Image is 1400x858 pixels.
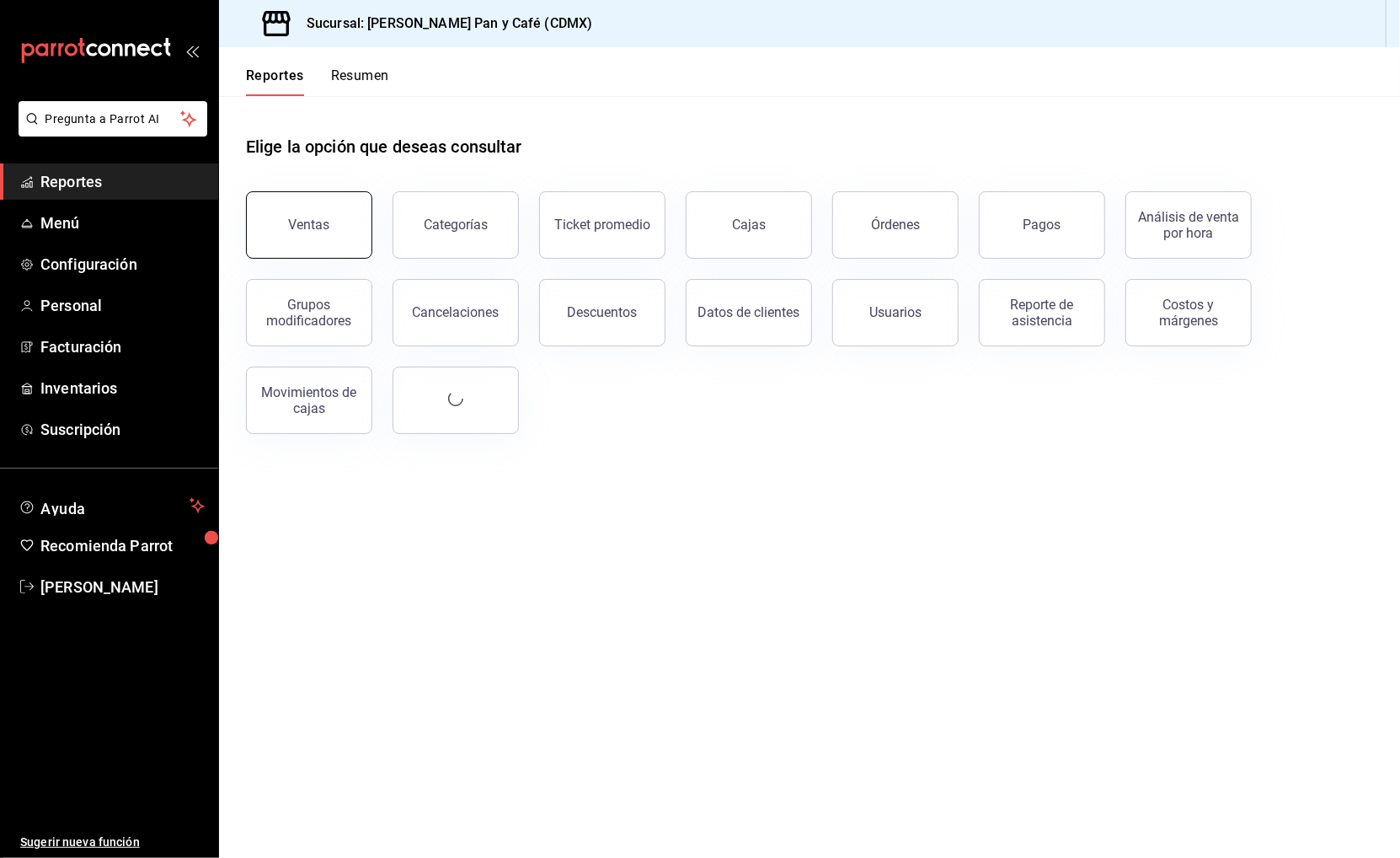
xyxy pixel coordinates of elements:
[698,304,800,320] div: Datos de clientes
[413,304,500,320] div: Cancelaciones
[539,279,665,346] button: Descuentos
[1023,217,1061,233] div: Pagos
[40,534,205,557] span: Recomienda Parrot
[393,191,519,259] button: Categorías
[869,304,922,320] div: Usuarios
[990,297,1094,329] div: Reporte de asistencia
[40,377,205,400] span: Inventarios
[246,367,372,434] button: Movimientos de cajas
[40,496,183,516] span: Ayuda
[185,44,199,57] button: open_drawer_menu
[246,67,304,96] button: Reportes
[246,67,389,96] div: navigation tabs
[686,279,812,346] button: Datos de clientes
[832,191,959,259] button: Órdenes
[554,217,650,233] div: Ticket promedio
[40,253,205,276] span: Configuración
[246,279,372,346] button: Grupos modificadores
[331,67,389,96] button: Resumen
[40,418,205,441] span: Suscripción
[979,279,1105,346] button: Reporte de asistencia
[1136,297,1241,329] div: Costos y márgenes
[40,170,205,193] span: Reportes
[289,217,330,233] div: Ventas
[1125,191,1252,259] button: Análisis de venta por hora
[19,101,207,137] button: Pregunta a Parrot AI
[539,191,665,259] button: Ticket promedio
[293,13,592,34] h3: Sucursal: [PERSON_NAME] Pan y Café (CDMX)
[257,297,361,329] div: Grupos modificadores
[424,217,488,233] div: Categorías
[732,217,766,233] div: Cajas
[45,110,181,128] span: Pregunta a Parrot AI
[686,191,812,259] button: Cajas
[246,191,372,259] button: Ventas
[40,294,205,317] span: Personal
[246,134,522,159] h1: Elige la opción que deseas consultar
[257,384,361,416] div: Movimientos de cajas
[1125,279,1252,346] button: Costos y márgenes
[832,279,959,346] button: Usuarios
[40,335,205,358] span: Facturación
[871,217,920,233] div: Órdenes
[40,576,205,598] span: [PERSON_NAME]
[568,304,638,320] div: Descuentos
[393,279,519,346] button: Cancelaciones
[20,834,205,851] span: Sugerir nueva función
[40,212,205,234] span: Menú
[1136,209,1241,241] div: Análisis de venta por hora
[979,191,1105,259] button: Pagos
[12,122,207,140] a: Pregunta a Parrot AI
